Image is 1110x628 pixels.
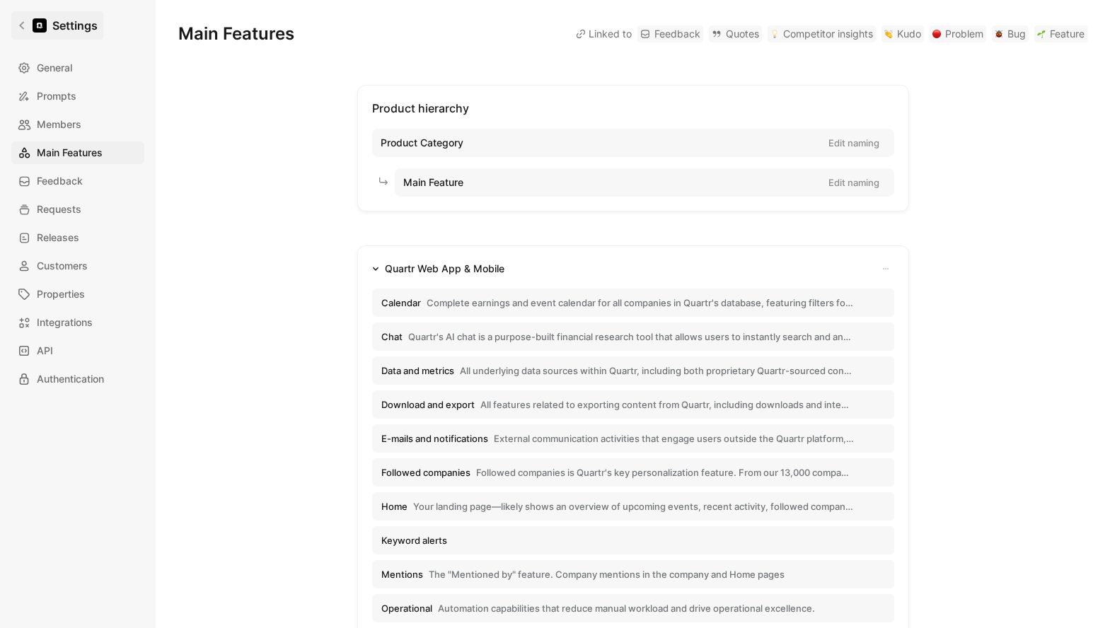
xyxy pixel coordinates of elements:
span: Keyword alerts [381,534,447,547]
a: Settings [11,11,103,40]
span: The "Mentioned by" feature. Company mentions in the company and Home pages [429,568,785,581]
span: External communication activities that engage users outside the Quartr platform, primarily includ... [494,432,854,445]
span: Feedback [37,173,83,190]
div: Linked to [576,25,632,42]
span: Data and metrics [381,364,454,377]
span: Mentions [381,568,423,581]
a: 🔴Problem [930,25,986,42]
span: Main Features [37,144,103,161]
img: 💡 [770,30,779,38]
img: 🌱 [1037,30,1046,38]
a: Prompts [11,85,144,107]
span: API [37,342,53,359]
span: All underlying data sources within Quartr, including both proprietary Quartr-sourced content and ... [460,364,854,377]
span: Members [37,116,81,133]
button: Edit naming [822,133,886,153]
span: Authentication [37,371,104,388]
span: Operational [381,602,432,615]
span: Quartr's AI chat is a purpose-built financial research tool that allows users to instantly search... [408,330,854,343]
img: 🔴 [932,30,941,38]
span: Customers [37,257,88,274]
a: Requests [11,198,144,221]
span: Followed companies [381,466,470,479]
div: Quartr Web App & Mobile [385,260,504,277]
span: Prompts [37,88,76,105]
button: Data and metricsAll underlying data sources within Quartr, including both proprietary Quartr-sour... [372,356,894,385]
a: Integrations [11,311,144,334]
a: 🌱Feature [1034,25,1087,42]
span: Product Category [381,134,463,151]
a: 👏Kudo [881,25,924,42]
span: Home [381,500,407,513]
a: Feedback [11,170,144,192]
img: 🐞 [995,30,1003,38]
a: Members [11,113,144,136]
button: HomeYour landing page—likely shows an overview of upcoming events, recent activity, followed comp... [372,492,894,521]
button: Followed companiesFollowed companies is Quartr's key personalization feature. From our 13,000 com... [372,458,894,487]
button: Edit naming [822,173,886,192]
button: ChatQuartr's AI chat is a purpose-built financial research tool that allows users to instantly se... [372,322,894,351]
span: Requests [37,201,81,218]
button: E-mails and notificationsExternal communication activities that engage users outside the Quartr p... [372,424,894,453]
img: 👏 [884,30,893,38]
button: OperationalAutomation capabilities that reduce manual workload and drive operational excellence. [372,594,894,622]
span: Complete earnings and event calendar for all companies in Quartr's database, featuring filters fo... [427,296,854,309]
span: Releases [37,229,79,246]
span: Your landing page—likely shows an overview of upcoming events, recent activity, followed companie... [413,500,854,513]
button: CalendarComplete earnings and event calendar for all companies in Quartr's database, featuring fi... [372,289,894,317]
span: Integrations [37,314,93,331]
span: Properties [37,286,85,303]
a: 💡Competitor insights [768,25,876,42]
span: Main Feature [403,174,463,191]
h1: Main Features [178,23,294,45]
a: Quotes [709,25,762,42]
span: All features related to exporting content from Quartr, including downloads and integration with e... [480,398,854,411]
a: Releases [11,226,144,249]
a: Feedback [637,25,703,42]
button: Keyword alerts [372,526,894,554]
span: Automation capabilities that reduce manual workload and drive operational excellence. [438,602,815,615]
span: Download and export [381,398,475,411]
a: Properties [11,283,144,306]
a: API [11,339,144,362]
h1: Settings [52,17,98,34]
span: Calendar [381,296,421,309]
span: E-mails and notifications [381,432,488,445]
span: General [37,59,72,76]
button: Quartr Web App & Mobile [366,260,510,277]
button: Download and exportAll features related to exporting content from Quartr, including downloads and... [372,390,894,419]
span: Chat [381,330,403,343]
a: General [11,57,144,79]
span: Product hierarchy [372,101,469,115]
span: Followed companies is Quartr's key personalization feature. From our 13,000 company coverage, use... [476,466,854,479]
a: Authentication [11,368,144,390]
a: Customers [11,255,144,277]
button: MentionsThe "Mentioned by" feature. Company mentions in the company and Home pages [372,560,894,588]
a: 🐞Bug [992,25,1029,42]
a: Main Features [11,141,144,164]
